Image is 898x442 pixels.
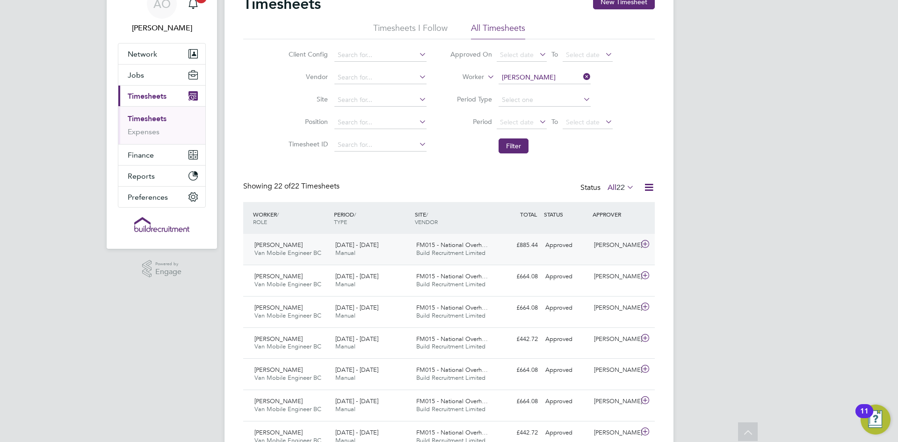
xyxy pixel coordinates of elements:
span: Manual [335,342,355,350]
a: Timesheets [128,114,167,123]
span: To [549,116,561,128]
label: All [608,183,634,192]
label: Vendor [286,72,328,81]
span: Select date [500,51,534,59]
span: / [354,210,356,218]
div: [PERSON_NAME] [590,425,639,441]
span: Network [128,50,157,58]
div: [PERSON_NAME] [590,269,639,284]
a: Powered byEngage [142,260,182,278]
div: PERIOD [332,206,413,230]
span: / [426,210,428,218]
li: Timesheets I Follow [373,22,448,39]
label: Position [286,117,328,126]
span: Finance [128,151,154,159]
span: Select date [566,51,600,59]
span: FM015 - National Overh… [416,241,488,249]
div: £442.72 [493,332,542,347]
span: Manual [335,374,355,382]
input: Search for... [499,71,591,84]
li: All Timesheets [471,22,525,39]
div: [PERSON_NAME] [590,362,639,378]
span: 22 [616,183,625,192]
input: Search for... [334,71,427,84]
span: Engage [155,268,181,276]
span: Van Mobile Engineer BC [254,249,321,257]
button: Open Resource Center, 11 new notifications [861,405,891,435]
label: Site [286,95,328,103]
span: Van Mobile Engineer BC [254,405,321,413]
span: FM015 - National Overh… [416,397,488,405]
div: £442.72 [493,425,542,441]
div: [PERSON_NAME] [590,394,639,409]
div: Approved [542,300,590,316]
span: VENDOR [415,218,438,225]
div: Approved [542,394,590,409]
button: Finance [118,145,205,165]
span: [PERSON_NAME] [254,272,303,280]
span: Build Recruitment Limited [416,374,485,382]
span: FM015 - National Overh… [416,272,488,280]
label: Approved On [450,50,492,58]
button: Preferences [118,187,205,207]
span: 22 Timesheets [274,181,340,191]
div: £664.08 [493,394,542,409]
span: Jobs [128,71,144,80]
div: Status [580,181,636,195]
span: Select date [500,118,534,126]
span: [DATE] - [DATE] [335,241,378,249]
div: £664.08 [493,362,542,378]
div: £664.08 [493,269,542,284]
input: Search for... [334,116,427,129]
span: FM015 - National Overh… [416,335,488,343]
div: [PERSON_NAME] [590,238,639,253]
span: Preferences [128,193,168,202]
span: Van Mobile Engineer BC [254,374,321,382]
span: Van Mobile Engineer BC [254,280,321,288]
span: FM015 - National Overh… [416,366,488,374]
span: [DATE] - [DATE] [335,335,378,343]
div: £885.44 [493,238,542,253]
input: Select one [499,94,591,107]
a: Go to home page [118,217,206,232]
span: Build Recruitment Limited [416,249,485,257]
div: Timesheets [118,106,205,144]
span: [PERSON_NAME] [254,335,303,343]
button: Network [118,43,205,64]
div: [PERSON_NAME] [590,332,639,347]
span: ROLE [253,218,267,225]
label: Client Config [286,50,328,58]
label: Timesheet ID [286,140,328,148]
div: Approved [542,332,590,347]
div: STATUS [542,206,590,223]
span: Build Recruitment Limited [416,342,485,350]
button: Jobs [118,65,205,85]
div: APPROVER [590,206,639,223]
img: buildrec-logo-retina.png [134,217,189,232]
button: Reports [118,166,205,186]
span: Manual [335,280,355,288]
div: Approved [542,362,590,378]
span: Build Recruitment Limited [416,312,485,319]
span: TYPE [334,218,347,225]
input: Search for... [334,94,427,107]
span: Manual [335,249,355,257]
span: [PERSON_NAME] [254,304,303,312]
span: Alyssa O'brien-Ewart [118,22,206,34]
span: Manual [335,312,355,319]
span: 22 of [274,181,291,191]
input: Search for... [334,138,427,152]
div: [PERSON_NAME] [590,300,639,316]
span: [DATE] - [DATE] [335,366,378,374]
div: Approved [542,425,590,441]
span: Van Mobile Engineer BC [254,312,321,319]
span: Build Recruitment Limited [416,405,485,413]
div: SITE [413,206,493,230]
div: Approved [542,238,590,253]
span: TOTAL [520,210,537,218]
label: Period Type [450,95,492,103]
a: Expenses [128,127,159,136]
span: To [549,48,561,60]
input: Search for... [334,49,427,62]
span: [DATE] - [DATE] [335,428,378,436]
